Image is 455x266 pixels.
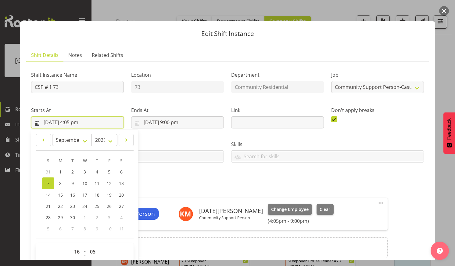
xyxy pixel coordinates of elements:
[231,71,324,79] label: Department
[91,189,103,201] a: 18
[54,166,66,177] a: 1
[84,169,86,175] span: 3
[66,212,79,223] a: 30
[67,183,387,191] h5: Roles
[47,158,49,163] span: S
[47,226,49,232] span: 5
[107,203,112,209] span: 26
[26,30,429,37] p: Edit Shift Instance
[120,215,123,220] span: 4
[82,203,87,209] span: 24
[46,192,51,198] span: 14
[70,192,75,198] span: 16
[31,107,124,114] label: Starts At
[103,201,115,212] a: 26
[66,166,79,177] a: 2
[131,71,224,79] label: Location
[31,81,124,93] input: Shift Instance Name
[58,203,63,209] span: 22
[91,177,103,189] a: 11
[59,158,63,163] span: M
[31,116,124,128] input: Click to select...
[268,204,312,215] button: Change Employee
[91,201,103,212] a: 25
[119,180,124,186] span: 13
[31,71,124,79] label: Shift Instance Name
[131,116,224,128] input: Click to select...
[96,226,98,232] span: 9
[108,158,110,163] span: F
[54,212,66,223] a: 29
[47,180,49,186] span: 7
[70,203,75,209] span: 23
[271,206,309,213] span: Change Employee
[95,192,99,198] span: 18
[120,158,123,163] span: S
[31,51,59,59] span: Shift Details
[331,71,424,79] label: Job
[107,226,112,232] span: 10
[103,189,115,201] a: 19
[42,212,54,223] a: 28
[115,177,127,189] a: 13
[119,192,124,198] span: 20
[107,192,112,198] span: 19
[199,208,263,214] h6: [DATE][PERSON_NAME]
[82,180,87,186] span: 10
[96,215,98,220] span: 2
[58,192,63,198] span: 15
[115,201,127,212] a: 27
[79,201,91,212] a: 24
[199,215,263,220] p: Community Support Person
[115,189,127,201] a: 20
[103,177,115,189] a: 12
[42,177,54,189] a: 7
[46,169,51,175] span: 31
[107,180,112,186] span: 12
[46,215,51,220] span: 28
[66,177,79,189] a: 9
[231,152,424,161] input: Search for skills
[66,189,79,201] a: 16
[84,226,86,232] span: 8
[131,107,224,114] label: Ends At
[96,158,98,163] span: T
[231,141,424,148] label: Skills
[317,204,334,215] button: Clear
[71,180,74,186] span: 9
[95,180,99,186] span: 11
[92,51,123,59] span: Related Shifts
[437,248,443,254] img: help-xxl-2.png
[54,201,66,212] a: 22
[42,201,54,212] a: 21
[54,189,66,201] a: 15
[71,169,74,175] span: 2
[71,158,74,163] span: T
[68,51,82,59] span: Notes
[178,207,193,221] img: kartik-mahajan11435.jpg
[59,169,62,175] span: 1
[91,166,103,177] a: 4
[71,226,74,232] span: 7
[320,206,330,213] span: Clear
[108,215,110,220] span: 3
[70,215,75,220] span: 30
[443,112,455,154] button: Feedback - Show survey
[95,203,99,209] span: 25
[120,169,123,175] span: 6
[108,169,110,175] span: 5
[103,166,115,177] a: 5
[83,158,87,163] span: W
[46,203,51,209] span: 21
[84,246,86,261] span: :
[331,107,424,114] label: Don't apply breaks
[54,177,66,189] a: 8
[59,180,62,186] span: 8
[66,201,79,212] a: 23
[446,118,452,140] span: Feedback
[59,226,62,232] span: 6
[79,166,91,177] a: 3
[82,192,87,198] span: 17
[119,203,124,209] span: 27
[58,215,63,220] span: 29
